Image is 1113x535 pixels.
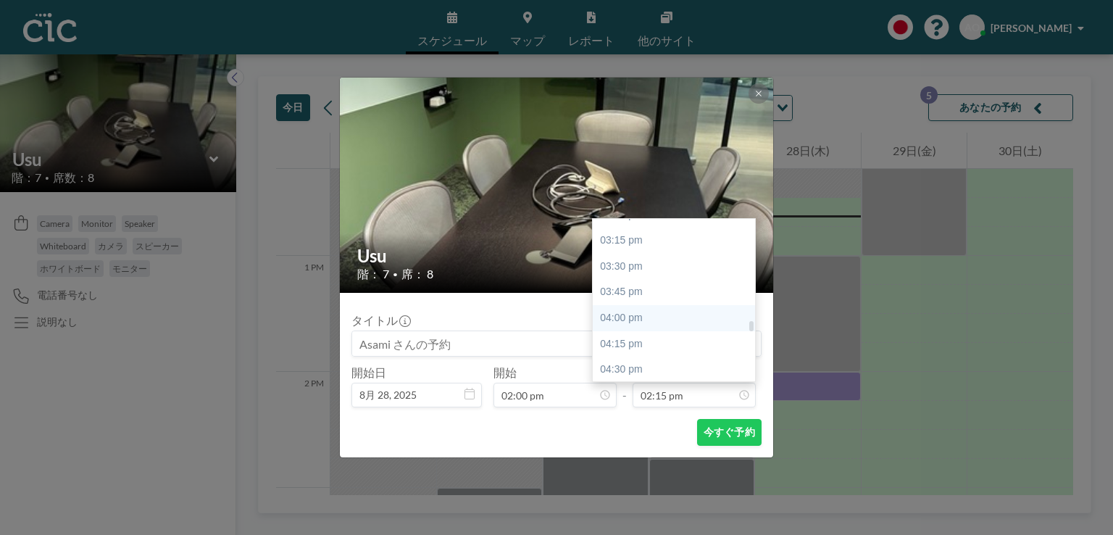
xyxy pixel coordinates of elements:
button: 今すぐ予約 [697,419,762,446]
div: 04:00 pm [593,305,762,331]
span: 席： 8 [401,267,433,281]
div: 04:15 pm [593,331,762,357]
label: 開始 [493,365,517,380]
div: 03:30 pm [593,254,762,280]
div: 04:30 pm [593,357,762,383]
label: 開始日 [351,365,386,380]
span: - [622,370,627,402]
h2: Usu [357,245,757,267]
input: Asami さんの予約 [352,331,761,356]
div: 03:15 pm [593,228,762,254]
label: タイトル [351,313,409,328]
span: 階： 7 [357,267,389,281]
span: • [393,269,398,280]
div: 03:45 pm [593,279,762,305]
